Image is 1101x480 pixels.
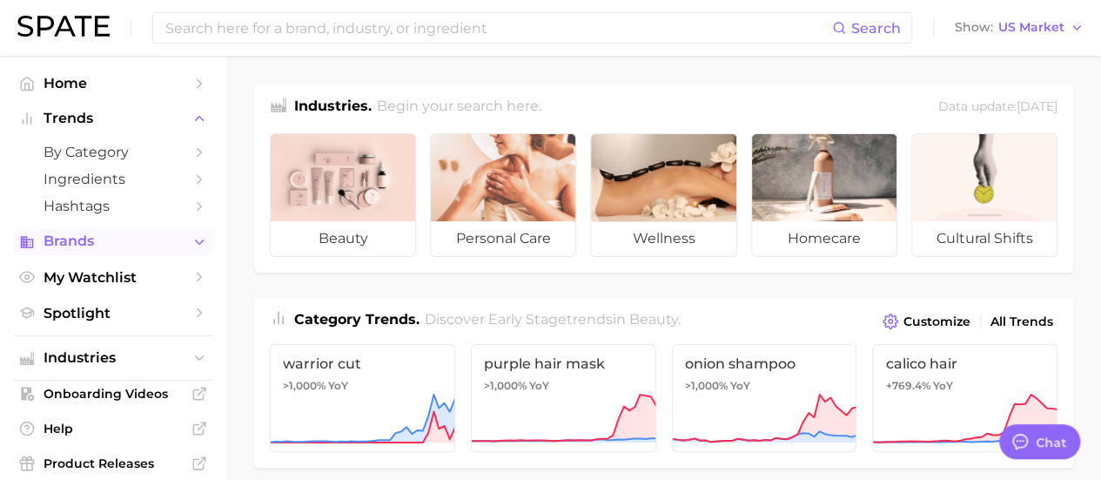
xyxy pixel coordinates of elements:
[14,70,212,97] a: Home
[986,310,1057,334] a: All Trends
[471,344,656,452] a: purple hair mask>1,000% YoY
[283,379,326,392] span: >1,000%
[938,96,1057,119] div: Data update: [DATE]
[425,311,681,328] span: Discover Early Stage trends in .
[44,269,183,286] span: My Watchlist
[44,111,183,126] span: Trends
[14,450,212,477] a: Product Releases
[685,379,728,392] span: >1,000%
[990,314,1053,329] span: All Trends
[14,193,212,220] a: Hashtags
[44,171,183,187] span: Ingredients
[529,379,549,393] span: YoY
[672,344,857,452] a: onion shampoo>1,000% YoY
[998,23,1064,32] span: US Market
[14,105,212,132] button: Trends
[377,96,541,119] h2: Begin your search here.
[44,421,183,436] span: Help
[872,344,1057,452] a: calico hair+769.4% YoY
[591,221,735,256] span: wellness
[950,17,1088,39] button: ShowUS Market
[44,75,183,91] span: Home
[17,16,110,37] img: SPATE
[430,133,576,257] a: personal care
[44,456,183,471] span: Product Releases
[851,20,901,37] span: Search
[752,221,896,256] span: homecare
[590,133,736,257] a: wellness
[44,350,183,366] span: Industries
[283,355,442,372] span: warrior cut
[751,133,897,257] a: homecare
[14,345,212,371] button: Industries
[44,233,183,249] span: Brands
[903,314,970,329] span: Customize
[911,133,1057,257] a: cultural shifts
[270,133,416,257] a: beauty
[629,311,678,328] span: beauty
[885,355,1044,372] span: calico hair
[328,379,348,393] span: YoY
[14,166,212,193] a: Ingredients
[14,381,212,407] a: Onboarding Videos
[14,416,212,442] a: Help
[955,23,993,32] span: Show
[912,221,1057,256] span: cultural shifts
[270,344,455,452] a: warrior cut>1,000% YoY
[44,305,183,321] span: Spotlight
[14,300,212,327] a: Spotlight
[932,379,952,393] span: YoY
[484,379,527,392] span: >1,000%
[14,139,212,166] a: by Category
[44,386,183,402] span: Onboarding Videos
[294,96,372,119] h1: Industries.
[431,221,575,256] span: personal care
[14,228,212,254] button: Brands
[44,198,183,214] span: Hashtags
[44,144,183,160] span: by Category
[730,379,750,393] span: YoY
[484,355,643,372] span: purple hair mask
[164,13,832,43] input: Search here for a brand, industry, or ingredient
[271,221,415,256] span: beauty
[14,264,212,291] a: My Watchlist
[685,355,844,372] span: onion shampoo
[878,309,975,334] button: Customize
[885,379,930,392] span: +769.4%
[294,311,420,328] span: Category Trends .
